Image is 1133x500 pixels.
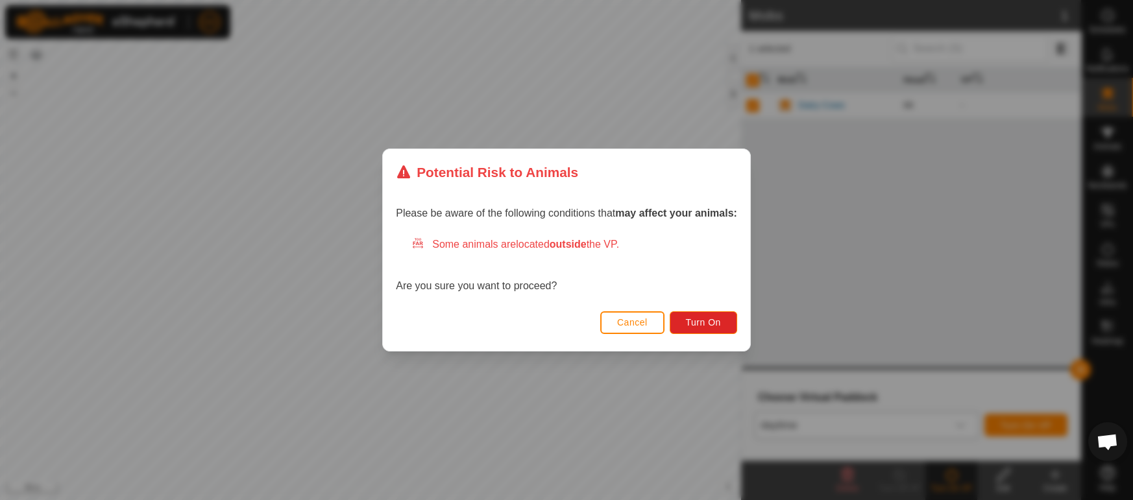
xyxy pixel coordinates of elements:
strong: outside [550,239,587,250]
span: located the VP. [516,239,619,250]
button: Turn On [670,311,737,334]
div: Are you sure you want to proceed? [396,237,737,294]
strong: may affect your animals: [615,208,737,219]
div: Some animals are [411,237,737,252]
button: Cancel [600,311,664,334]
span: Please be aware of the following conditions that [396,208,737,219]
a: Open chat [1088,422,1127,461]
div: Potential Risk to Animals [396,162,578,182]
span: Cancel [617,317,648,327]
span: Turn On [686,317,721,327]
